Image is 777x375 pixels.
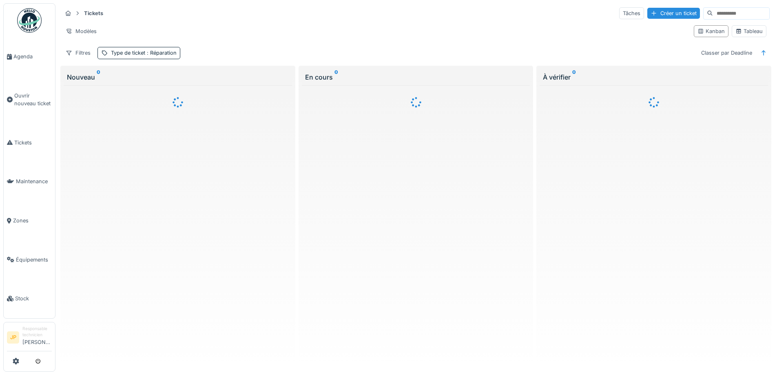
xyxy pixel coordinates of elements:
[4,162,55,201] a: Maintenance
[81,9,106,17] strong: Tickets
[13,217,52,224] span: Zones
[572,72,576,82] sup: 0
[22,326,52,349] li: [PERSON_NAME]
[62,25,100,37] div: Modèles
[4,76,55,123] a: Ouvrir nouveau ticket
[145,50,177,56] span: : Réparation
[7,326,52,351] a: JP Responsable technicien[PERSON_NAME]
[111,49,177,57] div: Type de ticket
[62,47,94,59] div: Filtres
[4,240,55,280] a: Équipements
[697,47,756,59] div: Classer par Deadline
[7,331,19,344] li: JP
[735,27,763,35] div: Tableau
[17,8,42,33] img: Badge_color-CXgf-gQk.svg
[305,72,527,82] div: En cours
[15,295,52,302] span: Stock
[14,92,52,107] span: Ouvrir nouveau ticket
[543,72,765,82] div: À vérifier
[697,27,725,35] div: Kanban
[4,37,55,76] a: Agenda
[4,201,55,240] a: Zones
[13,53,52,60] span: Agenda
[647,8,700,19] div: Créer un ticket
[22,326,52,338] div: Responsable technicien
[67,72,289,82] div: Nouveau
[14,139,52,146] span: Tickets
[4,123,55,162] a: Tickets
[619,7,644,19] div: Tâches
[334,72,338,82] sup: 0
[16,178,52,185] span: Maintenance
[97,72,100,82] sup: 0
[16,256,52,264] span: Équipements
[4,279,55,318] a: Stock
